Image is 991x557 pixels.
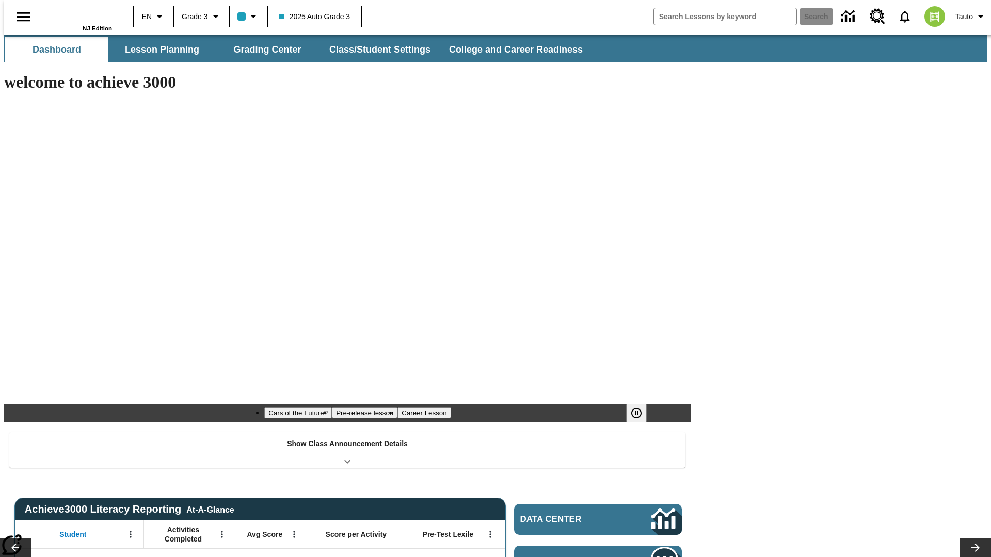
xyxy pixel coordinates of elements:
[835,3,864,31] a: Data Center
[514,504,682,535] a: Data Center
[233,7,264,26] button: Class color is light blue. Change class color
[423,530,474,539] span: Pre-Test Lexile
[626,404,647,422] button: Pause
[45,5,112,25] a: Home
[216,37,319,62] button: Grading Center
[4,35,987,62] div: SubNavbar
[918,3,951,30] button: Select a new avatar
[4,37,592,62] div: SubNavbar
[83,25,112,31] span: NJ Edition
[654,8,796,25] input: search field
[142,11,152,22] span: EN
[287,438,408,449] p: Show Class Announcement Details
[326,530,387,539] span: Score per Activity
[182,11,208,22] span: Grade 3
[137,7,170,26] button: Language: EN, Select a language
[59,530,86,539] span: Student
[178,7,226,26] button: Grade: Grade 3, Select a grade
[123,527,138,542] button: Open Menu
[45,4,112,31] div: Home
[397,407,451,418] button: Slide 3 Career Lesson
[286,527,302,542] button: Open Menu
[626,404,657,422] div: Pause
[279,11,350,22] span: 2025 Auto Grade 3
[441,37,591,62] button: College and Career Readiness
[483,527,498,542] button: Open Menu
[960,538,991,557] button: Lesson carousel, Next
[332,407,397,418] button: Slide 2 Pre-release lesson
[520,514,617,525] span: Data Center
[4,73,691,92] h1: welcome to achieve 3000
[955,11,973,22] span: Tauto
[8,2,39,32] button: Open side menu
[110,37,214,62] button: Lesson Planning
[891,3,918,30] a: Notifications
[9,432,685,468] div: Show Class Announcement Details
[186,503,234,515] div: At-A-Glance
[321,37,439,62] button: Class/Student Settings
[149,525,217,544] span: Activities Completed
[264,407,332,418] button: Slide 1 Cars of the Future?
[25,503,234,515] span: Achieve3000 Literacy Reporting
[214,527,230,542] button: Open Menu
[924,6,945,27] img: avatar image
[247,530,282,539] span: Avg Score
[864,3,891,30] a: Resource Center, Will open in new tab
[5,37,108,62] button: Dashboard
[951,7,991,26] button: Profile/Settings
